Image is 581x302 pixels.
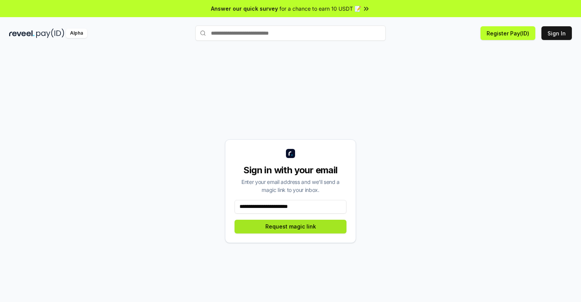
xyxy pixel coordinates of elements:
div: Alpha [66,29,87,38]
span: Answer our quick survey [211,5,278,13]
img: reveel_dark [9,29,35,38]
img: pay_id [36,29,64,38]
div: Enter your email address and we’ll send a magic link to your inbox. [235,178,346,194]
button: Sign In [541,26,572,40]
img: logo_small [286,149,295,158]
div: Sign in with your email [235,164,346,176]
button: Request magic link [235,220,346,233]
button: Register Pay(ID) [480,26,535,40]
span: for a chance to earn 10 USDT 📝 [279,5,361,13]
